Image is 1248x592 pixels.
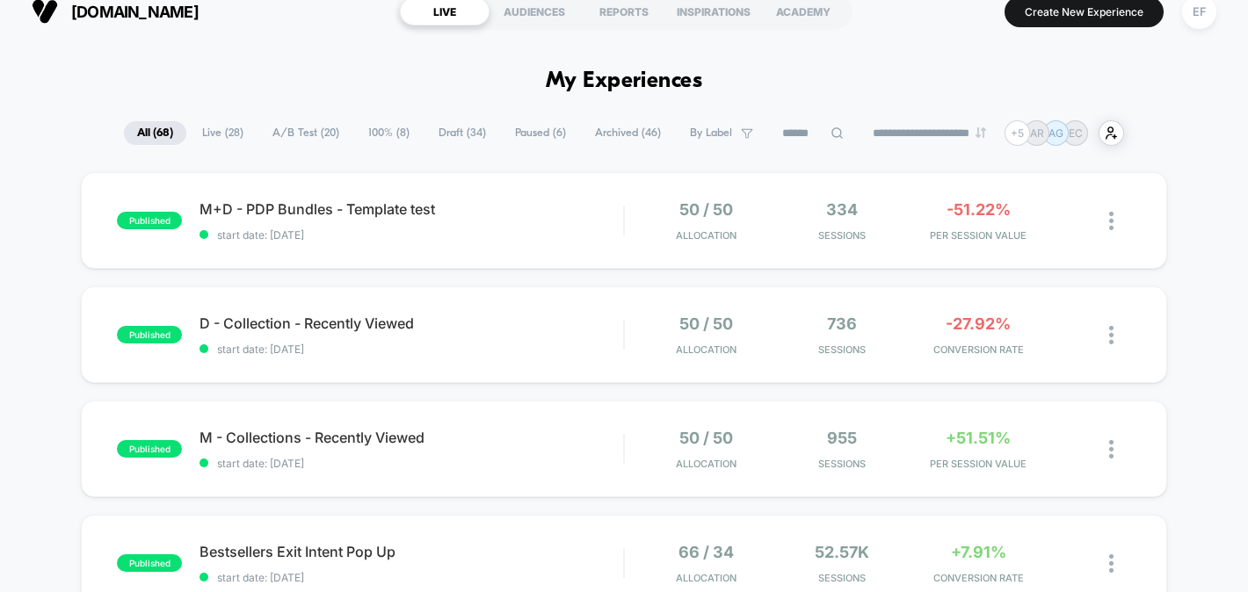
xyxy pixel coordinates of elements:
[546,69,703,94] h1: My Experiences
[425,121,499,145] span: Draft ( 34 )
[1048,126,1063,140] p: AG
[779,572,906,584] span: Sessions
[676,458,736,470] span: Allocation
[679,429,733,447] span: 50 / 50
[915,229,1042,242] span: PER SESSION VALUE
[200,457,623,470] span: start date: [DATE]
[690,126,732,140] span: By Label
[1109,440,1114,458] img: close
[827,429,857,447] span: 955
[1109,326,1114,344] img: close
[200,228,623,242] span: start date: [DATE]
[779,229,906,242] span: Sessions
[951,543,1006,561] span: +7.91%
[946,314,1011,333] span: -27.92%
[259,121,352,145] span: A/B Test ( 20 )
[915,343,1042,356] span: CONVERSION RATE
[827,314,857,333] span: 736
[1030,126,1044,140] p: AR
[200,543,623,560] span: Bestsellers Exit Intent Pop Up
[915,458,1042,470] span: PER SESSION VALUE
[117,440,182,458] span: published
[582,121,674,145] span: Archived ( 46 )
[200,343,623,356] span: start date: [DATE]
[676,343,736,356] span: Allocation
[915,572,1042,584] span: CONVERSION RATE
[826,200,858,219] span: 334
[355,121,423,145] span: 100% ( 8 )
[117,554,182,572] span: published
[1109,212,1114,230] img: close
[117,326,182,343] span: published
[679,200,733,219] span: 50 / 50
[676,572,736,584] span: Allocation
[117,212,182,229] span: published
[678,543,734,561] span: 66 / 34
[1069,126,1083,140] p: EC
[1005,120,1030,146] div: + 5
[946,429,1011,447] span: +51.51%
[200,314,623,332] span: D - Collection - Recently Viewed
[947,200,1011,219] span: -51.22%
[976,127,986,138] img: end
[676,229,736,242] span: Allocation
[815,543,869,561] span: 52.57k
[189,121,257,145] span: Live ( 28 )
[779,343,906,356] span: Sessions
[200,571,623,584] span: start date: [DATE]
[200,200,623,218] span: M+D - PDP Bundles - Template test
[1109,554,1114,573] img: close
[71,3,199,21] span: [DOMAIN_NAME]
[502,121,579,145] span: Paused ( 6 )
[679,314,733,333] span: 50 / 50
[779,458,906,470] span: Sessions
[124,121,186,145] span: All ( 68 )
[200,429,623,446] span: M - Collections - Recently Viewed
